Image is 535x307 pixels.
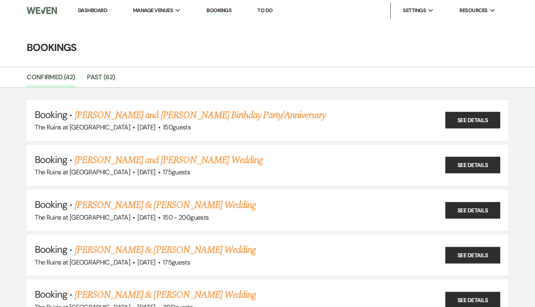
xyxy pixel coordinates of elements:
a: [PERSON_NAME] & [PERSON_NAME] Wedding [75,198,256,212]
a: See Details [445,112,500,129]
span: 175 guests [163,258,190,267]
span: [DATE] [137,258,155,267]
a: See Details [445,202,500,218]
a: [PERSON_NAME] and [PERSON_NAME] Wedding [75,153,263,167]
span: The Ruins at [GEOGRAPHIC_DATA] [35,168,130,176]
span: 150 - 200 guests [163,213,209,222]
span: Booking [35,198,67,211]
a: [PERSON_NAME] and [PERSON_NAME] Birthday Party/Anniversary [75,108,326,123]
a: To Do [257,7,272,14]
span: Manage Venues [133,6,173,15]
a: [PERSON_NAME] & [PERSON_NAME] Wedding [75,288,256,302]
span: The Ruins at [GEOGRAPHIC_DATA] [35,258,130,267]
a: Past (62) [87,72,115,87]
span: The Ruins at [GEOGRAPHIC_DATA] [35,123,130,131]
span: 150 guests [163,123,191,131]
a: [PERSON_NAME] & [PERSON_NAME] Wedding [75,243,256,257]
a: See Details [445,247,500,263]
a: Bookings [206,7,232,15]
span: Booking [35,153,67,166]
a: Dashboard [78,7,107,14]
span: 175 guests [163,168,190,176]
a: Confirmed (42) [27,72,75,87]
span: Resources [459,6,487,15]
span: Booking [35,108,67,121]
span: Booking [35,288,67,301]
span: Settings [403,6,426,15]
span: [DATE] [137,168,155,176]
img: Weven Logo [27,2,57,19]
span: [DATE] [137,123,155,131]
span: The Ruins at [GEOGRAPHIC_DATA] [35,213,130,222]
a: See Details [445,157,500,174]
span: Booking [35,243,67,256]
span: [DATE] [137,213,155,222]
